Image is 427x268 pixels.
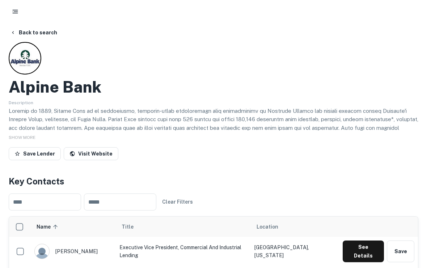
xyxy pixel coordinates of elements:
iframe: Chat Widget [391,210,427,245]
td: Executive Vice President, Commercial and Industrial lending [116,237,251,266]
button: Save [387,241,414,262]
p: Loremip do 1889, Sitame Cons ad el seddoeiusmo, temporin-utlab etdoloremagn aliq enimadminimv qu ... [9,107,418,200]
span: Description [9,100,33,105]
th: Name [31,217,116,237]
h4: Key Contacts [9,175,418,188]
th: Location [251,217,339,237]
h2: Alpine Bank [9,77,101,97]
span: Name [37,222,60,231]
span: Title [122,222,143,231]
a: Visit Website [64,147,118,160]
th: Title [116,217,251,237]
button: Back to search [7,26,60,39]
span: SHOW MORE [9,135,35,140]
button: See Details [343,241,384,262]
button: Clear Filters [159,195,196,208]
span: Location [257,222,278,231]
img: 9c8pery4andzj6ohjkjp54ma2 [35,244,49,259]
td: [GEOGRAPHIC_DATA], [US_STATE] [251,237,339,266]
div: [PERSON_NAME] [34,244,112,259]
button: Save Lender [9,147,61,160]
